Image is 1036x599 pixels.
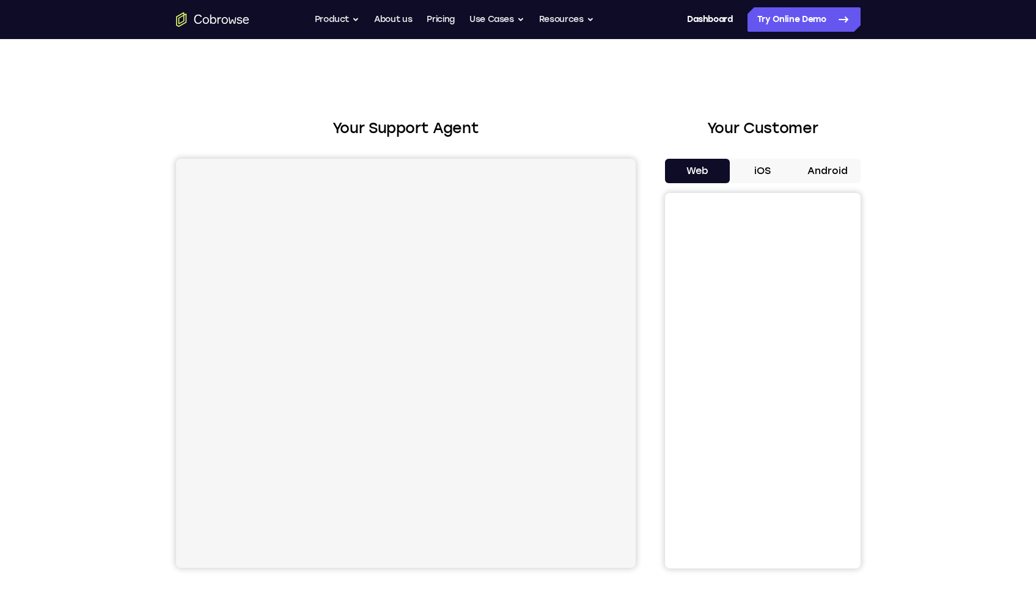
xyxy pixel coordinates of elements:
[539,7,594,32] button: Resources
[427,7,455,32] a: Pricing
[176,117,636,139] h2: Your Support Agent
[795,159,861,183] button: Android
[315,7,360,32] button: Product
[176,12,249,27] a: Go to the home page
[748,7,861,32] a: Try Online Demo
[687,7,733,32] a: Dashboard
[469,7,524,32] button: Use Cases
[176,159,636,568] iframe: Agent
[665,159,730,183] button: Web
[374,7,412,32] a: About us
[730,159,795,183] button: iOS
[665,117,861,139] h2: Your Customer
